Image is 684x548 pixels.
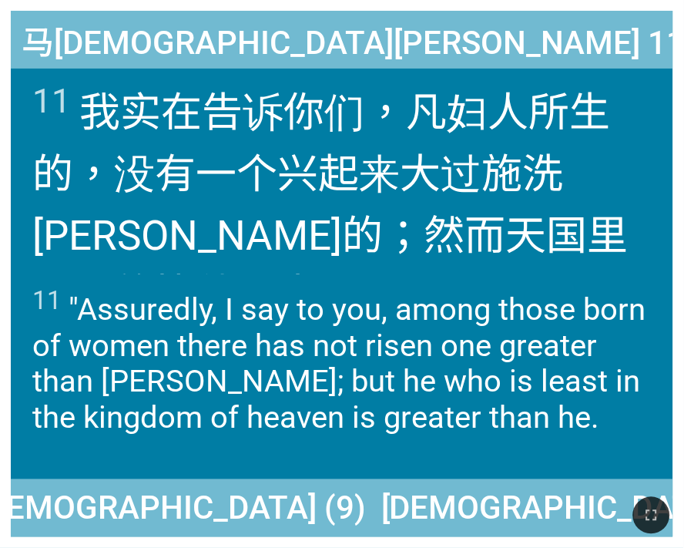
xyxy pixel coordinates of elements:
wg3187: 。 [318,271,359,318]
span: "Assuredly, I say to you, among those born of women there has not risen one greater than [PERSON_... [32,285,651,436]
wg3187: 施洗 [32,150,628,318]
wg3398: 比他 [155,271,359,318]
wg1722: 最小的 [32,271,359,318]
wg281: 告诉 [32,89,628,318]
wg1453: 大过 [32,150,628,318]
wg1084: 的，没有 [32,150,628,318]
wg846: 还大 [236,271,359,318]
sup: 11 [32,81,71,121]
wg3756: 一个兴起来 [32,150,628,318]
wg3004: 你们 [32,89,628,318]
wg910: [PERSON_NAME] [32,212,628,318]
sup: 11 [32,285,62,315]
span: 我实在 [32,79,651,323]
